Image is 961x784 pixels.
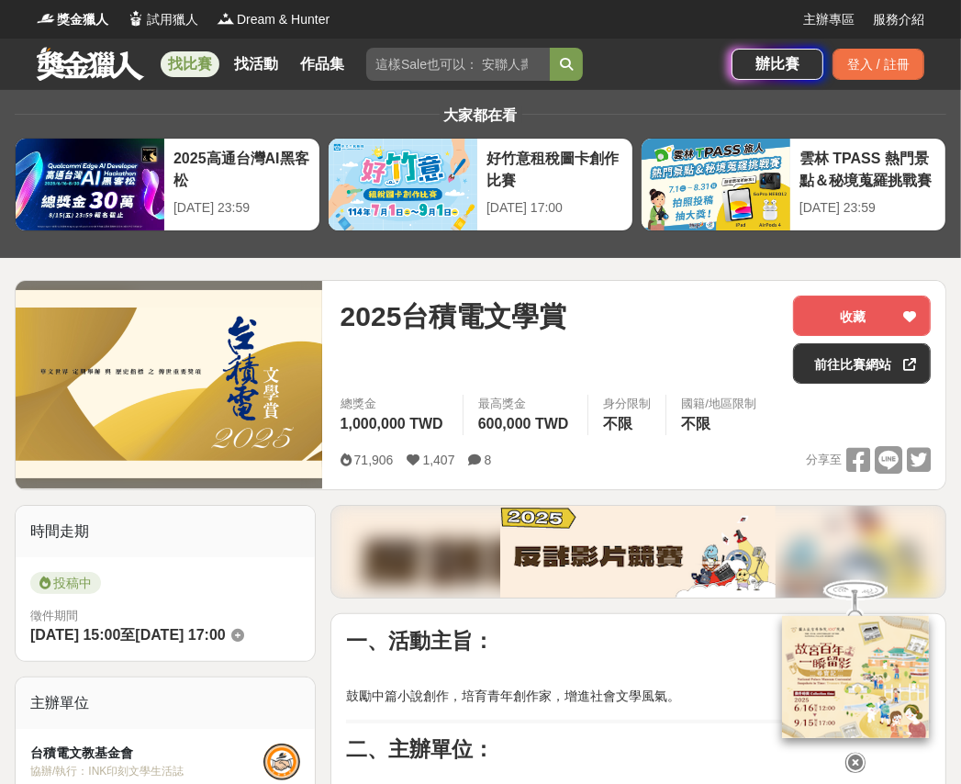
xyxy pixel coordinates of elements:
p: 鼓勵中篇小說創作，培育青年創作家，增進社會文學風氣。 [346,687,931,706]
div: 雲林 TPASS 熱門景點＆秘境蒐羅挑戰賽 [799,148,936,189]
div: 時間走期 [16,506,315,557]
a: 好竹意租稅圖卡創作比賽[DATE] 17:00 [328,138,633,231]
a: 找比賽 [161,51,219,77]
img: Logo [127,9,145,28]
div: 登入 / 註冊 [832,49,924,80]
span: 不限 [681,416,710,431]
img: 968ab78a-c8e5-4181-8f9d-94c24feca916.png [782,616,929,738]
strong: 一、活動主旨： [346,629,494,653]
img: Logo [217,9,235,28]
span: 至 [120,627,135,643]
span: 8 [485,453,492,467]
a: Logo試用獵人 [127,10,198,29]
div: [DATE] 17:00 [486,198,623,218]
span: 1,407 [422,453,454,467]
a: 作品集 [293,51,352,77]
div: [DATE] 23:59 [173,198,310,218]
img: Logo [37,9,55,28]
a: Logo獎金獵人 [37,10,108,29]
span: [DATE] 15:00 [30,627,120,643]
a: 2025高通台灣AI黑客松[DATE] 23:59 [15,138,320,231]
span: 獎金獵人 [57,10,108,29]
div: 國籍/地區限制 [681,395,756,413]
span: 1,000,000 TWD [341,416,443,431]
span: Dream & Hunter [237,10,330,29]
div: 協辦/執行： INK印刻文學生活誌 [30,763,263,779]
a: 服務介紹 [873,10,924,29]
span: 600,000 TWD [478,416,569,431]
div: 身分限制 [603,395,651,413]
div: [DATE] 23:59 [799,198,936,218]
strong: 二、主辦單位： [346,737,494,761]
a: 雲林 TPASS 熱門景點＆秘境蒐羅挑戰賽[DATE] 23:59 [641,138,946,231]
div: 主辦單位 [16,678,315,729]
span: 71,906 [354,453,394,467]
span: 最高獎金 [478,395,574,413]
span: [DATE] 17:00 [135,627,225,643]
div: 2025高通台灣AI黑客松 [173,148,310,189]
button: 收藏 [793,296,931,336]
span: 大家都在看 [440,107,522,123]
div: 好竹意租稅圖卡創作比賽 [486,148,623,189]
span: 總獎金 [341,395,448,413]
img: a4855628-00b8-41f8-a613-820409126040.png [500,506,776,598]
a: 辦比賽 [732,49,823,80]
a: 找活動 [227,51,285,77]
input: 這樣Sale也可以： 安聯人壽創意銷售法募集 [366,48,550,81]
a: 前往比賽網站 [793,343,931,384]
span: 分享至 [806,446,842,474]
div: 台積電文教基金會 [30,744,263,763]
span: 2025台積電文學賞 [341,296,567,337]
a: LogoDream & Hunter [217,10,330,29]
a: 主辦專區 [803,10,855,29]
span: 試用獵人 [147,10,198,29]
span: 徵件期間 [30,609,78,622]
img: Cover Image [16,290,322,478]
span: 投稿中 [30,572,101,594]
span: 不限 [603,416,632,431]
